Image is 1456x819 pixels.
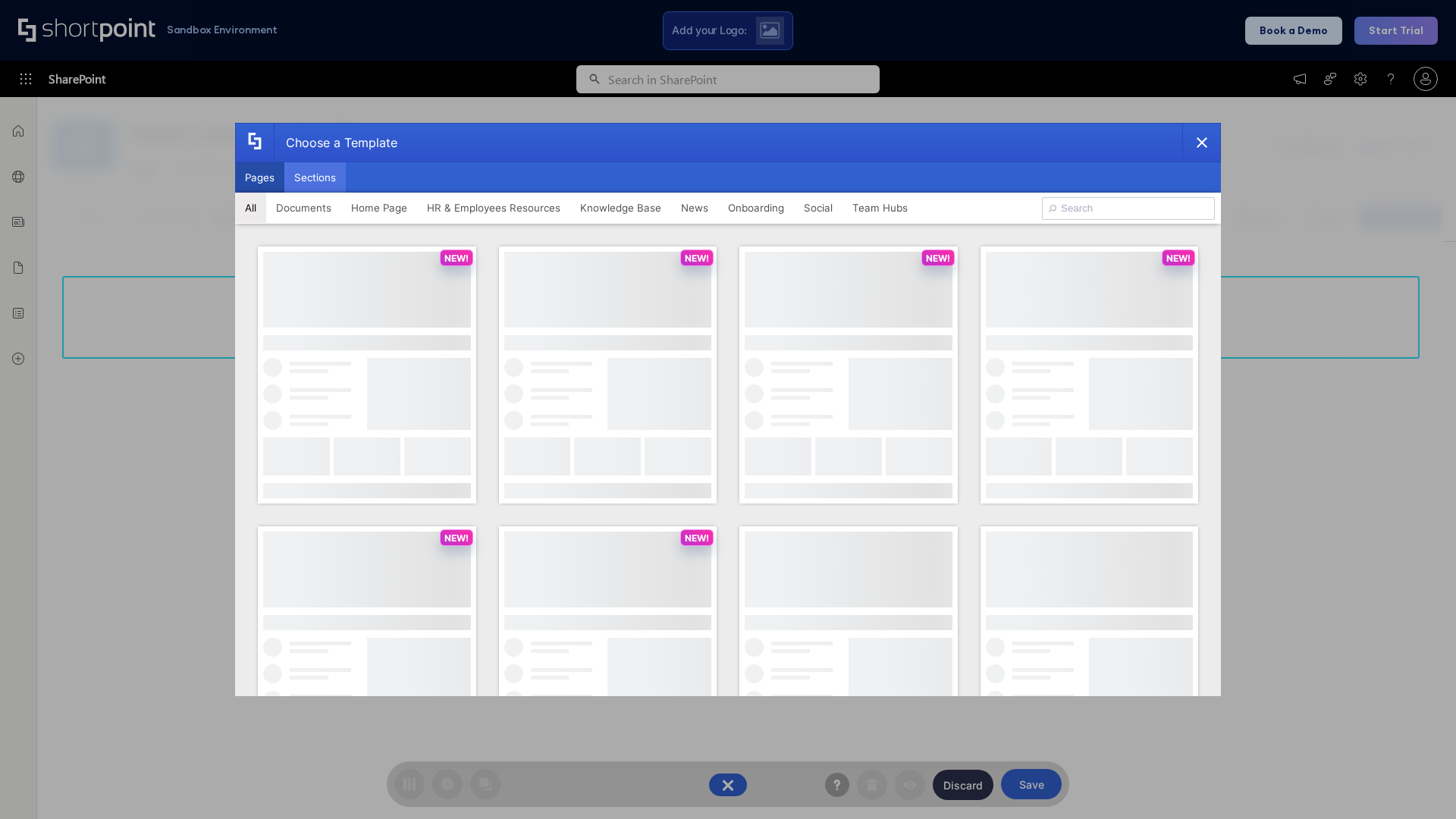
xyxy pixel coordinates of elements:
[1166,253,1191,264] p: NEW!
[843,193,918,223] button: Team Hubs
[444,532,469,544] p: NEW!
[284,162,346,193] button: Sections
[685,532,709,544] p: NEW!
[671,193,718,223] button: News
[341,193,417,223] button: Home Page
[794,193,843,223] button: Social
[417,193,570,223] button: HR & Employees Resources
[718,193,794,223] button: Onboarding
[274,124,397,162] div: Choose a Template
[444,253,469,264] p: NEW!
[266,193,341,223] button: Documents
[235,162,284,193] button: Pages
[1042,197,1215,220] input: Search
[235,193,266,223] button: All
[685,253,709,264] p: NEW!
[1183,643,1456,819] iframe: Chat Widget
[926,253,950,264] p: NEW!
[570,193,671,223] button: Knowledge Base
[235,123,1221,696] div: template selector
